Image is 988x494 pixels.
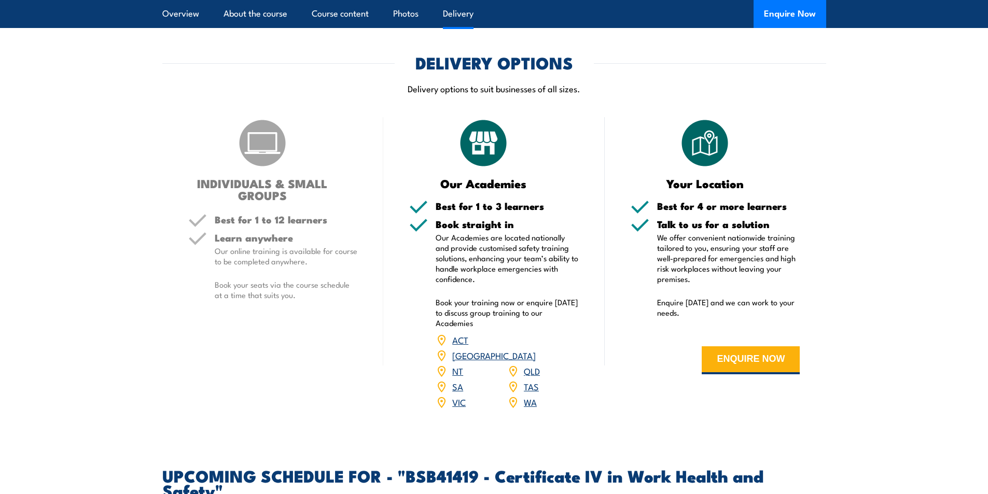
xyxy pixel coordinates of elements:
p: Enquire [DATE] and we can work to your needs. [657,297,800,318]
a: TAS [524,380,539,392]
a: QLD [524,364,540,377]
h3: INDIVIDUALS & SMALL GROUPS [188,177,337,201]
p: Book your seats via the course schedule at a time that suits you. [215,279,358,300]
a: NT [452,364,463,377]
p: We offer convenient nationwide training tailored to you, ensuring your staff are well-prepared fo... [657,232,800,284]
h5: Best for 4 or more learners [657,201,800,211]
a: SA [452,380,463,392]
h5: Learn anywhere [215,233,358,243]
a: VIC [452,396,466,408]
h5: Best for 1 to 12 learners [215,215,358,224]
a: [GEOGRAPHIC_DATA] [452,349,536,361]
p: Our online training is available for course to be completed anywhere. [215,246,358,266]
h2: DELIVERY OPTIONS [415,55,573,69]
h3: Our Academies [409,177,558,189]
h5: Book straight in [436,219,579,229]
p: Delivery options to suit businesses of all sizes. [162,82,826,94]
a: WA [524,396,537,408]
p: Our Academies are located nationally and provide customised safety training solutions, enhancing ... [436,232,579,284]
h3: Your Location [631,177,780,189]
h5: Best for 1 to 3 learners [436,201,579,211]
h5: Talk to us for a solution [657,219,800,229]
p: Book your training now or enquire [DATE] to discuss group training to our Academies [436,297,579,328]
a: ACT [452,333,468,346]
button: ENQUIRE NOW [702,346,800,374]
